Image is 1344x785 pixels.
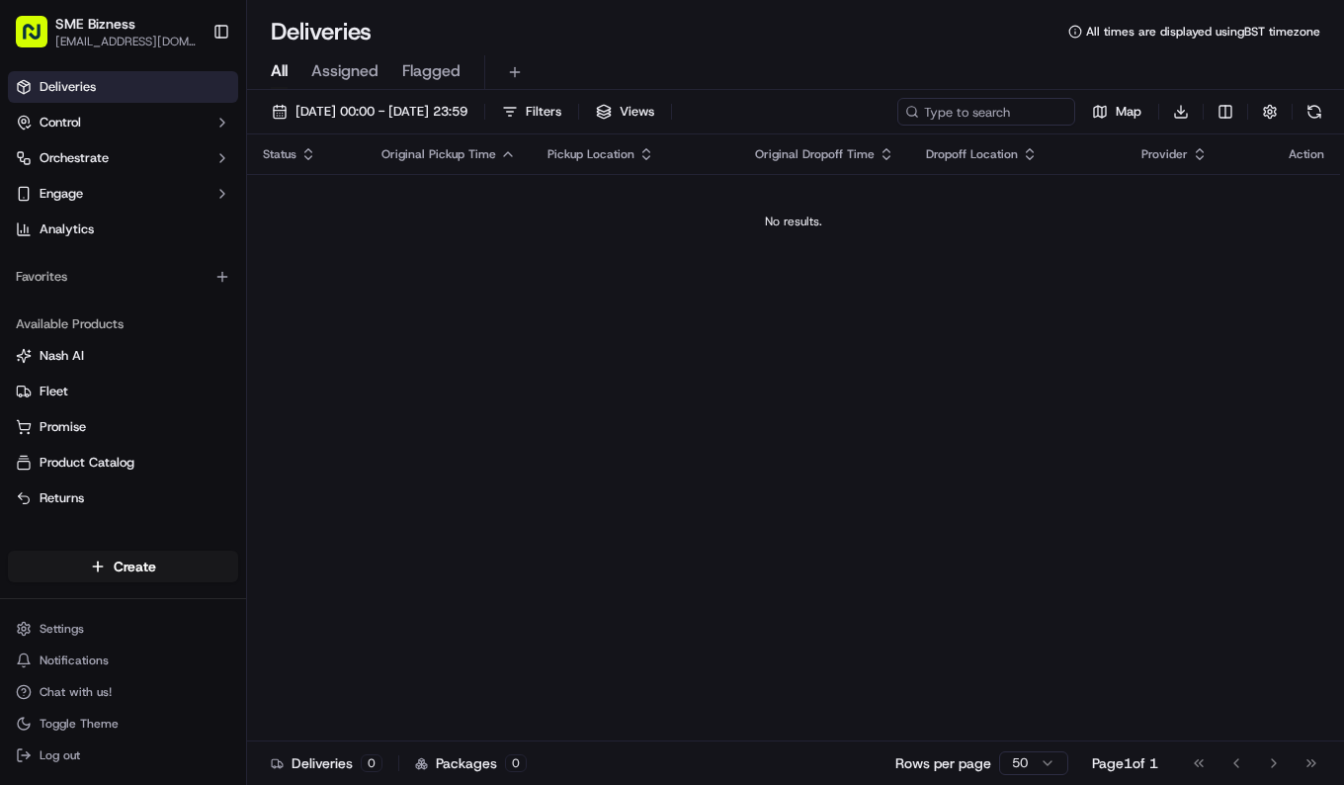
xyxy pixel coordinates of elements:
[114,557,156,576] span: Create
[16,383,230,400] a: Fleet
[402,59,461,83] span: Flagged
[8,71,238,103] a: Deliveries
[897,98,1075,126] input: Type to search
[40,489,84,507] span: Returns
[415,753,527,773] div: Packages
[40,684,112,700] span: Chat with us!
[505,754,527,772] div: 0
[547,146,634,162] span: Pickup Location
[8,710,238,738] button: Toggle Theme
[263,146,296,162] span: Status
[16,489,230,507] a: Returns
[271,753,382,773] div: Deliveries
[263,98,476,126] button: [DATE] 00:00 - [DATE] 23:59
[926,146,1018,162] span: Dropoff Location
[620,103,654,121] span: Views
[40,716,119,732] span: Toggle Theme
[381,146,496,162] span: Original Pickup Time
[526,103,561,121] span: Filters
[1083,98,1150,126] button: Map
[1289,146,1324,162] div: Action
[8,741,238,769] button: Log out
[8,647,238,674] button: Notifications
[1086,24,1320,40] span: All times are displayed using BST timezone
[587,98,663,126] button: Views
[271,16,372,47] h1: Deliveries
[16,454,230,472] a: Product Catalog
[8,340,238,372] button: Nash AI
[8,142,238,174] button: Orchestrate
[255,214,1332,229] div: No results.
[311,59,378,83] span: Assigned
[40,621,84,637] span: Settings
[40,347,84,365] span: Nash AI
[40,653,109,668] span: Notifications
[8,261,238,293] div: Favorites
[8,8,205,55] button: SME Bizness[EMAIL_ADDRESS][DOMAIN_NAME]
[8,107,238,138] button: Control
[40,78,96,96] span: Deliveries
[361,754,382,772] div: 0
[895,753,991,773] p: Rows per page
[16,347,230,365] a: Nash AI
[8,376,238,407] button: Fleet
[16,418,230,436] a: Promise
[1092,753,1158,773] div: Page 1 of 1
[493,98,570,126] button: Filters
[1116,103,1141,121] span: Map
[40,185,83,203] span: Engage
[295,103,467,121] span: [DATE] 00:00 - [DATE] 23:59
[8,308,238,340] div: Available Products
[40,149,109,167] span: Orchestrate
[40,383,68,400] span: Fleet
[8,678,238,706] button: Chat with us!
[40,747,80,763] span: Log out
[40,418,86,436] span: Promise
[40,454,134,472] span: Product Catalog
[8,178,238,210] button: Engage
[8,447,238,479] button: Product Catalog
[8,551,238,582] button: Create
[271,59,288,83] span: All
[8,214,238,245] a: Analytics
[8,482,238,514] button: Returns
[8,411,238,443] button: Promise
[1141,146,1188,162] span: Provider
[8,615,238,643] button: Settings
[40,220,94,238] span: Analytics
[55,34,197,49] button: [EMAIL_ADDRESS][DOMAIN_NAME]
[40,114,81,131] span: Control
[55,14,135,34] button: SME Bizness
[1301,98,1328,126] button: Refresh
[755,146,875,162] span: Original Dropoff Time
